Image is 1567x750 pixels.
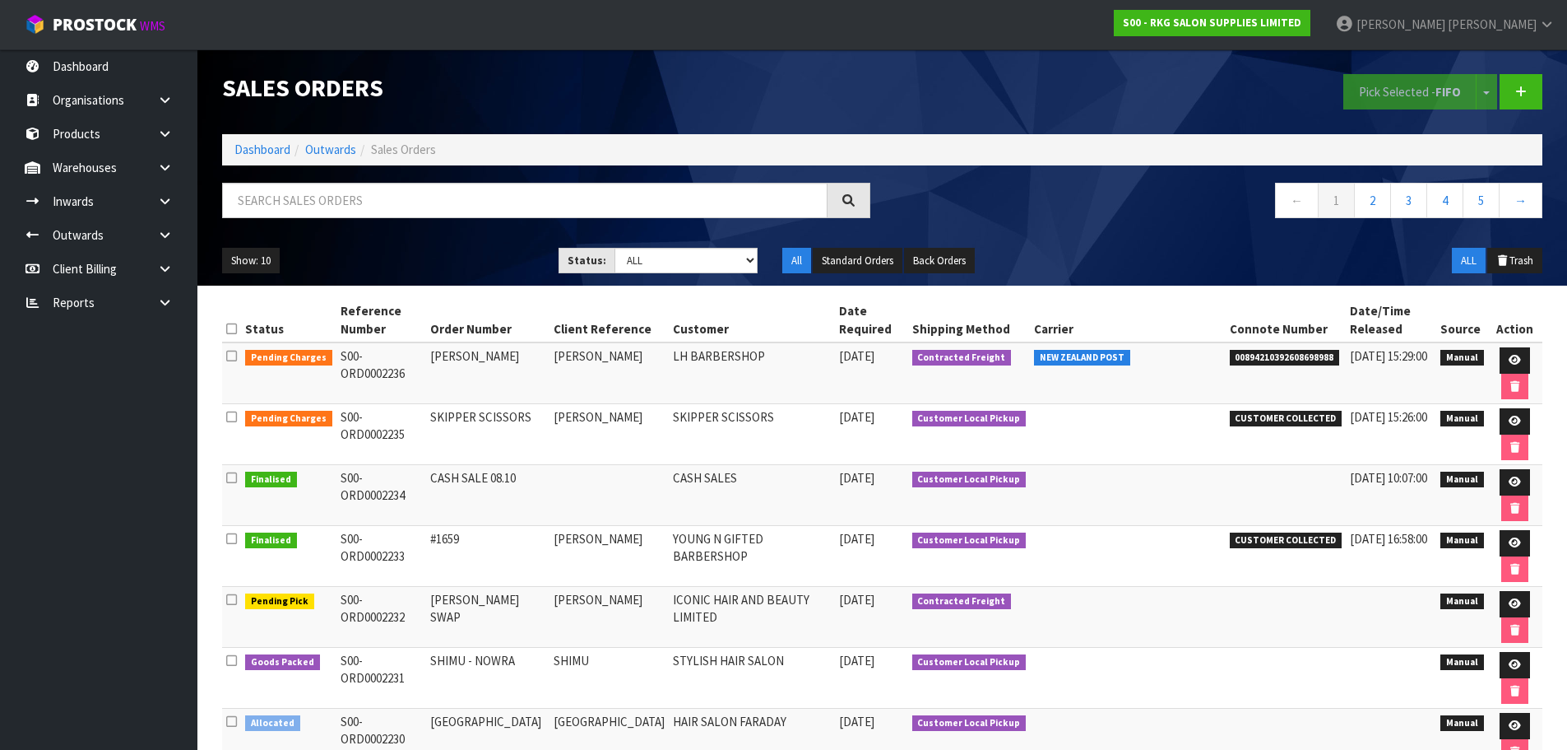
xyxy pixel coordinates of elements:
[336,342,426,404] td: S00-ORD0002236
[1487,248,1542,274] button: Trash
[336,298,426,342] th: Reference Number
[835,298,908,342] th: Date Required
[371,142,436,157] span: Sales Orders
[782,248,811,274] button: All
[839,470,874,486] span: [DATE]
[1440,350,1484,366] span: Manual
[1350,409,1427,425] span: [DATE] 15:26:00
[426,298,549,342] th: Order Number
[1390,183,1427,218] a: 3
[245,350,332,366] span: Pending Charges
[549,298,669,342] th: Client Reference
[912,594,1012,610] span: Contracted Freight
[813,248,902,274] button: Standard Orders
[426,648,549,709] td: SHIMU - NOWRA
[1354,183,1391,218] a: 2
[1448,16,1537,32] span: [PERSON_NAME]
[1452,248,1486,274] button: ALL
[1463,183,1500,218] a: 5
[1230,350,1340,366] span: 00894210392608698988
[245,533,297,549] span: Finalised
[336,587,426,648] td: S00-ORD0002232
[245,472,297,488] span: Finalised
[1440,411,1484,427] span: Manual
[1350,470,1427,486] span: [DATE] 10:07:00
[245,411,332,427] span: Pending Charges
[549,587,669,648] td: [PERSON_NAME]
[1356,16,1445,32] span: [PERSON_NAME]
[1440,472,1484,488] span: Manual
[245,594,314,610] span: Pending Pick
[839,409,874,425] span: [DATE]
[1230,533,1342,549] span: CUSTOMER COLLECTED
[336,648,426,709] td: S00-ORD0002231
[669,298,835,342] th: Customer
[895,183,1543,223] nav: Page navigation
[1440,594,1484,610] span: Manual
[669,587,835,648] td: ICONIC HAIR AND BEAUTY LIMITED
[912,655,1027,671] span: Customer Local Pickup
[1114,10,1310,36] a: S00 - RKG SALON SUPPLIES LIMITED
[1435,84,1461,100] strong: FIFO
[1030,298,1226,342] th: Carrier
[912,411,1027,427] span: Customer Local Pickup
[904,248,975,274] button: Back Orders
[568,254,606,268] strong: Status:
[669,465,835,526] td: CASH SALES
[1350,348,1427,364] span: [DATE] 15:29:00
[25,14,45,35] img: cube-alt.png
[912,350,1012,366] span: Contracted Freight
[839,348,874,364] span: [DATE]
[912,715,1027,732] span: Customer Local Pickup
[222,183,828,218] input: Search sales orders
[912,472,1027,488] span: Customer Local Pickup
[245,715,300,732] span: Allocated
[426,465,549,526] td: CASH SALE 08.10
[1318,183,1355,218] a: 1
[140,18,165,34] small: WMS
[1440,715,1484,732] span: Manual
[222,248,280,274] button: Show: 10
[1275,183,1319,218] a: ←
[426,342,549,404] td: [PERSON_NAME]
[1034,350,1130,366] span: NEW ZEALAND POST
[1440,655,1484,671] span: Manual
[549,648,669,709] td: SHIMU
[549,526,669,587] td: [PERSON_NAME]
[241,298,336,342] th: Status
[234,142,290,157] a: Dashboard
[839,531,874,547] span: [DATE]
[1499,183,1542,218] a: →
[1230,411,1342,427] span: CUSTOMER COLLECTED
[839,714,874,729] span: [DATE]
[912,533,1027,549] span: Customer Local Pickup
[426,526,549,587] td: #1659
[1343,74,1477,109] button: Pick Selected -FIFO
[1226,298,1347,342] th: Connote Number
[669,648,835,709] td: STYLISH HAIR SALON
[1440,533,1484,549] span: Manual
[1346,298,1436,342] th: Date/Time Released
[1488,298,1542,342] th: Action
[426,404,549,465] td: SKIPPER SCISSORS
[839,592,874,608] span: [DATE]
[336,404,426,465] td: S00-ORD0002235
[1123,16,1301,30] strong: S00 - RKG SALON SUPPLIES LIMITED
[669,342,835,404] td: LH BARBERSHOP
[669,404,835,465] td: SKIPPER SCISSORS
[222,74,870,101] h1: Sales Orders
[839,653,874,668] span: [DATE]
[245,655,320,671] span: Goods Packed
[908,298,1031,342] th: Shipping Method
[336,526,426,587] td: S00-ORD0002233
[53,14,137,35] span: ProStock
[336,465,426,526] td: S00-ORD0002234
[305,142,356,157] a: Outwards
[669,526,835,587] td: YOUNG N GIFTED BARBERSHOP
[549,404,669,465] td: [PERSON_NAME]
[1350,531,1427,547] span: [DATE] 16:58:00
[1426,183,1463,218] a: 4
[426,587,549,648] td: [PERSON_NAME] SWAP
[549,342,669,404] td: [PERSON_NAME]
[1436,298,1488,342] th: Source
